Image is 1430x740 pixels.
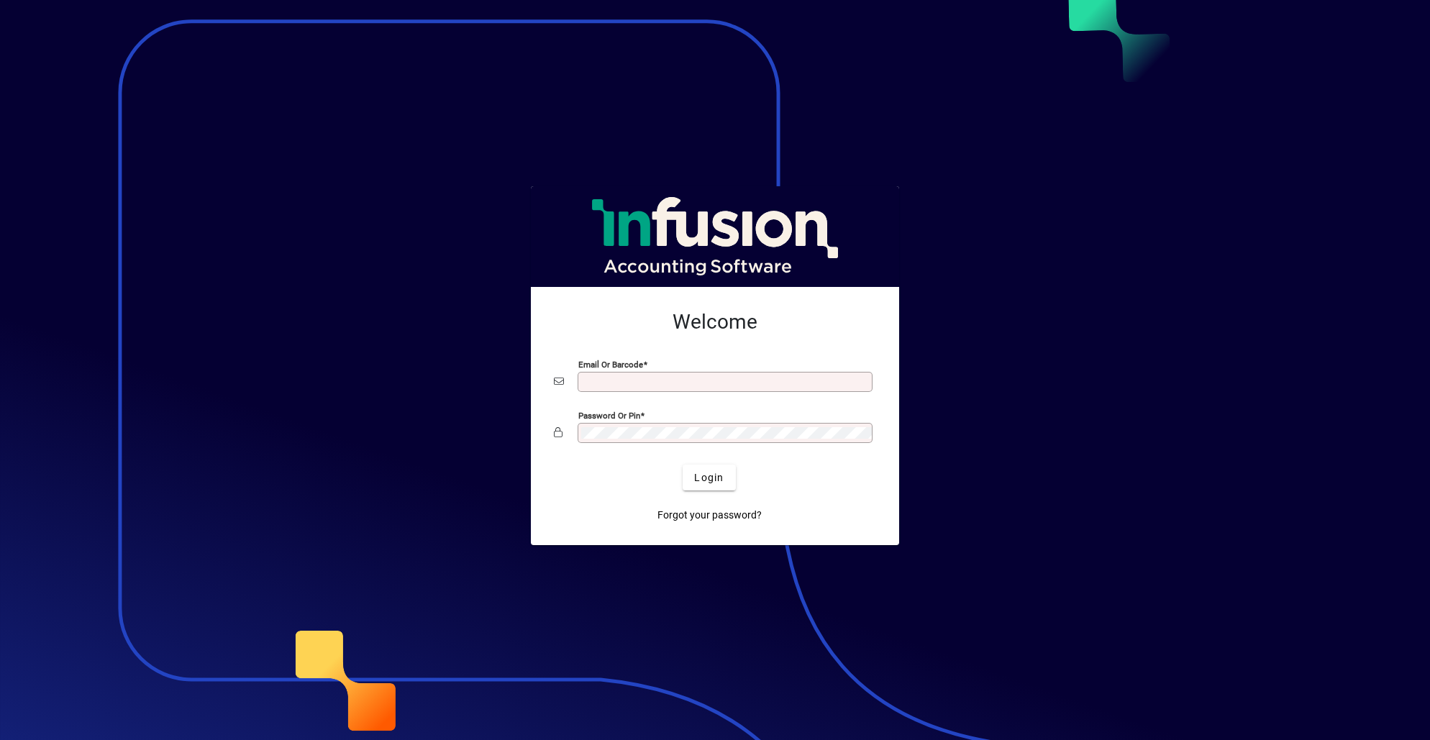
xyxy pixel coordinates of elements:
[652,502,768,528] a: Forgot your password?
[694,470,724,485] span: Login
[578,360,643,370] mat-label: Email or Barcode
[657,508,762,523] span: Forgot your password?
[683,465,735,490] button: Login
[578,411,640,421] mat-label: Password or Pin
[554,310,876,334] h2: Welcome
